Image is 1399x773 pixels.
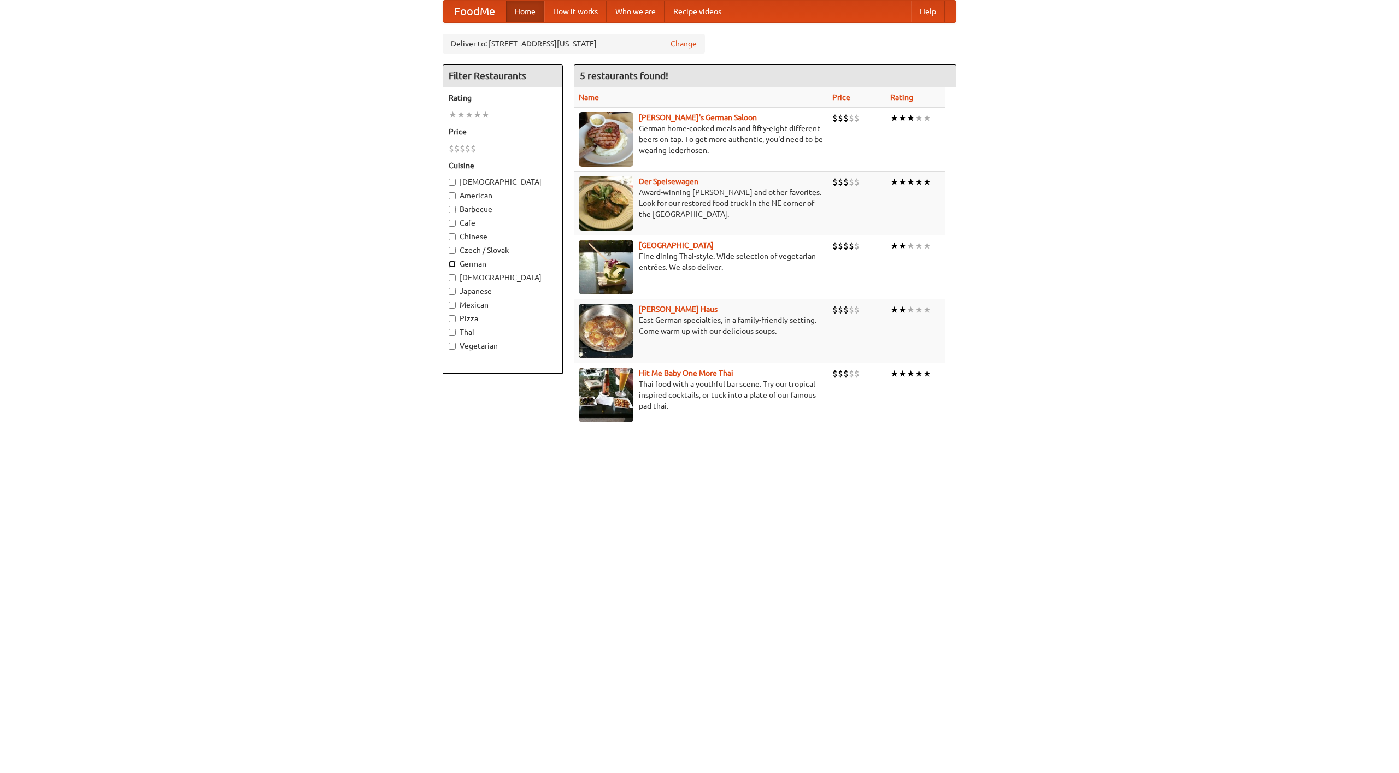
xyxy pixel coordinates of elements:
a: Recipe videos [665,1,730,22]
a: How it works [544,1,607,22]
h5: Cuisine [449,160,557,171]
a: FoodMe [443,1,506,22]
li: $ [454,143,460,155]
input: Japanese [449,288,456,295]
input: Mexican [449,302,456,309]
a: Home [506,1,544,22]
a: Change [671,38,697,49]
label: German [449,258,557,269]
input: Chinese [449,233,456,240]
ng-pluralize: 5 restaurants found! [580,70,668,81]
label: Barbecue [449,204,557,215]
p: Fine dining Thai-style. Wide selection of vegetarian entrées. We also deliver. [579,251,824,273]
li: ★ [915,176,923,188]
li: ★ [915,304,923,316]
input: American [449,192,456,199]
h5: Price [449,126,557,137]
li: ★ [890,112,898,124]
li: $ [854,368,860,380]
li: $ [843,368,849,380]
input: Vegetarian [449,343,456,350]
h5: Rating [449,92,557,103]
label: Cafe [449,217,557,228]
li: $ [832,240,838,252]
img: kohlhaus.jpg [579,304,633,358]
input: Pizza [449,315,456,322]
input: German [449,261,456,268]
li: $ [838,304,843,316]
li: ★ [481,109,490,121]
li: $ [849,304,854,316]
h4: Filter Restaurants [443,65,562,87]
li: $ [838,240,843,252]
input: Thai [449,329,456,336]
img: speisewagen.jpg [579,176,633,231]
li: $ [838,176,843,188]
li: ★ [923,240,931,252]
li: $ [849,240,854,252]
li: $ [854,240,860,252]
li: ★ [907,304,915,316]
a: Hit Me Baby One More Thai [639,369,733,377]
li: $ [843,240,849,252]
li: $ [854,112,860,124]
li: ★ [923,112,931,124]
label: Thai [449,327,557,338]
input: Barbecue [449,206,456,213]
li: ★ [915,368,923,380]
li: ★ [915,112,923,124]
li: ★ [465,109,473,121]
li: $ [832,176,838,188]
a: Help [911,1,945,22]
li: ★ [890,304,898,316]
a: Der Speisewagen [639,177,698,186]
li: ★ [898,368,907,380]
a: Who we are [607,1,665,22]
li: $ [843,112,849,124]
li: ★ [915,240,923,252]
label: American [449,190,557,201]
img: esthers.jpg [579,112,633,167]
div: Deliver to: [STREET_ADDRESS][US_STATE] [443,34,705,54]
p: German home-cooked meals and fifty-eight different beers on tap. To get more authentic, you'd nee... [579,123,824,156]
li: $ [832,304,838,316]
input: Cafe [449,220,456,227]
li: ★ [449,109,457,121]
label: Pizza [449,313,557,324]
li: ★ [457,109,465,121]
li: ★ [473,109,481,121]
a: [GEOGRAPHIC_DATA] [639,241,714,250]
li: $ [849,176,854,188]
img: babythai.jpg [579,368,633,422]
p: Award-winning [PERSON_NAME] and other favorites. Look for our restored food truck in the NE corne... [579,187,824,220]
li: $ [838,112,843,124]
li: ★ [890,368,898,380]
label: Czech / Slovak [449,245,557,256]
li: $ [854,176,860,188]
p: East German specialties, in a family-friendly setting. Come warm up with our delicious soups. [579,315,824,337]
li: $ [843,304,849,316]
li: $ [832,368,838,380]
li: $ [849,368,854,380]
p: Thai food with a youthful bar scene. Try our tropical inspired cocktails, or tuck into a plate of... [579,379,824,411]
li: ★ [907,368,915,380]
li: $ [449,143,454,155]
li: $ [460,143,465,155]
li: $ [832,112,838,124]
img: satay.jpg [579,240,633,294]
a: [PERSON_NAME]'s German Saloon [639,113,757,122]
input: [DEMOGRAPHIC_DATA] [449,274,456,281]
label: Chinese [449,231,557,242]
li: $ [854,304,860,316]
li: ★ [923,176,931,188]
input: [DEMOGRAPHIC_DATA] [449,179,456,186]
a: Name [579,93,599,102]
li: ★ [898,240,907,252]
label: [DEMOGRAPHIC_DATA] [449,272,557,283]
label: Japanese [449,286,557,297]
li: ★ [898,112,907,124]
b: [PERSON_NAME] Haus [639,305,718,314]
